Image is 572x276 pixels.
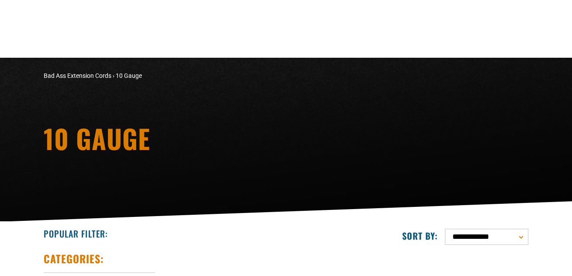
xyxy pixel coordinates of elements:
[44,252,104,266] h2: Categories:
[44,228,108,239] h2: Popular Filter:
[402,230,438,241] label: Sort by:
[116,72,142,79] span: 10 Gauge
[44,125,362,151] h1: 10 Gauge
[44,71,362,80] nav: breadcrumbs
[44,72,111,79] a: Bad Ass Extension Cords
[113,72,114,79] span: ›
